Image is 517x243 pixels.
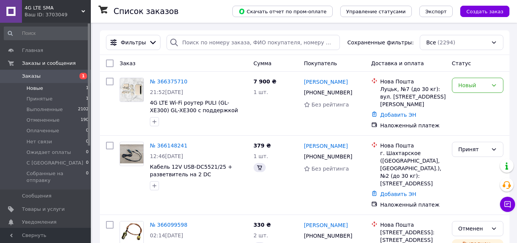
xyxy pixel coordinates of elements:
span: Управление статусами [346,9,406,14]
a: [PERSON_NAME] [304,78,348,86]
a: [PERSON_NAME] [304,221,348,229]
a: Фото товару [120,142,144,166]
div: Ваш ID: 3703049 [25,11,91,18]
button: Экспорт [419,6,453,17]
span: Принятые [26,96,53,102]
span: 1 [79,73,87,79]
span: [PHONE_NUMBER] [304,233,352,239]
span: Заказы и сообщения [22,60,76,67]
span: 1 шт. [254,89,268,95]
span: Главная [22,47,43,54]
img: Фото товару [120,78,143,102]
span: Без рейтинга [311,166,349,172]
div: Принят [458,145,488,154]
button: Создать заказ [460,6,509,17]
span: 0 [86,138,89,145]
span: Сообщения [22,193,51,199]
span: [PHONE_NUMBER] [304,89,352,96]
span: Без рейтинга [311,102,349,108]
div: Новый [458,81,488,89]
span: С [GEOGRAPHIC_DATA] [26,160,83,166]
input: Поиск по номеру заказа, ФИО покупателя, номеру телефона, Email, номеру накладной [167,35,340,50]
button: Чат с покупателем [500,197,515,212]
span: Экспорт [425,9,447,14]
span: 02:14[DATE] [150,232,183,238]
input: Поиск [4,27,89,40]
div: г. Шахтарское ([GEOGRAPHIC_DATA], [GEOGRAPHIC_DATA].), №2 (до 30 кг): [STREET_ADDRESS] [380,149,446,187]
span: Уведомления [22,219,56,226]
span: Сумма [254,60,272,66]
span: Собранные на отправку [26,170,86,184]
span: 2102 [78,106,89,113]
span: Сохраненные фильтры: [347,39,414,46]
span: Скачать отчет по пром-оплате [238,8,327,15]
span: 0 [86,170,89,184]
span: [PHONE_NUMBER] [304,154,352,160]
span: Заказы [22,73,40,80]
span: Выполненные [26,106,63,113]
div: Наложенный платеж [380,122,446,129]
span: 0 [86,149,89,156]
a: № 366375710 [150,78,187,85]
span: Заказ [120,60,135,66]
a: Добавить ЭН [380,191,416,197]
span: 0 [86,127,89,134]
span: Новые [26,85,43,92]
div: Нова Пошта [380,142,446,149]
div: Наложенный платеж [380,201,446,209]
a: № 366099598 [150,222,187,228]
span: Покупатель [304,60,337,66]
span: Доставка и оплата [371,60,424,66]
button: Скачать отчет по пром-оплате [232,6,333,17]
span: 21:52[DATE] [150,89,183,95]
div: Нова Пошта [380,221,446,229]
span: Фильтры [121,39,146,46]
a: Добавить ЭН [380,112,416,118]
span: Создать заказ [466,9,503,14]
span: 330 ₴ [254,222,271,228]
span: 4G LTE SMA [25,5,81,11]
span: 7 900 ₴ [254,78,277,85]
span: 2 шт. [254,232,268,238]
span: 1 [86,96,89,102]
a: 4G LTE Wi-Fi роутер PULI (GL-XE300) GL-XE300 с поддержкой VPN и Tor [150,100,238,121]
span: 190 [81,117,89,124]
span: Все [426,39,436,46]
span: 12:46[DATE] [150,153,183,159]
span: Оплаченные [26,127,59,134]
button: Управление статусами [340,6,412,17]
div: Нова Пошта [380,78,446,85]
a: [PERSON_NAME] [304,142,348,150]
span: 1 [86,85,89,92]
span: Товары и услуги [22,206,65,213]
span: Отмененные [26,117,59,124]
a: Создать заказ [453,8,509,14]
span: 1 шт. [254,153,268,159]
a: Кабель 12V USB-DC5521/25 + разветвитель на 2 DC [150,164,232,177]
a: Фото товару [120,78,144,102]
a: № 366148241 [150,143,187,149]
span: 0 [86,160,89,166]
span: Нет связи [26,138,52,145]
span: Ожидает оплаты [26,149,71,156]
img: Фото товару [120,144,143,163]
h1: Список заказов [114,7,179,16]
span: (2294) [438,39,455,45]
div: Отменен [458,224,488,233]
div: Луцьк, №7 (до 30 кг): вул. [STREET_ADDRESS][PERSON_NAME] [380,85,446,108]
span: 379 ₴ [254,143,271,149]
span: Статус [452,60,471,66]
